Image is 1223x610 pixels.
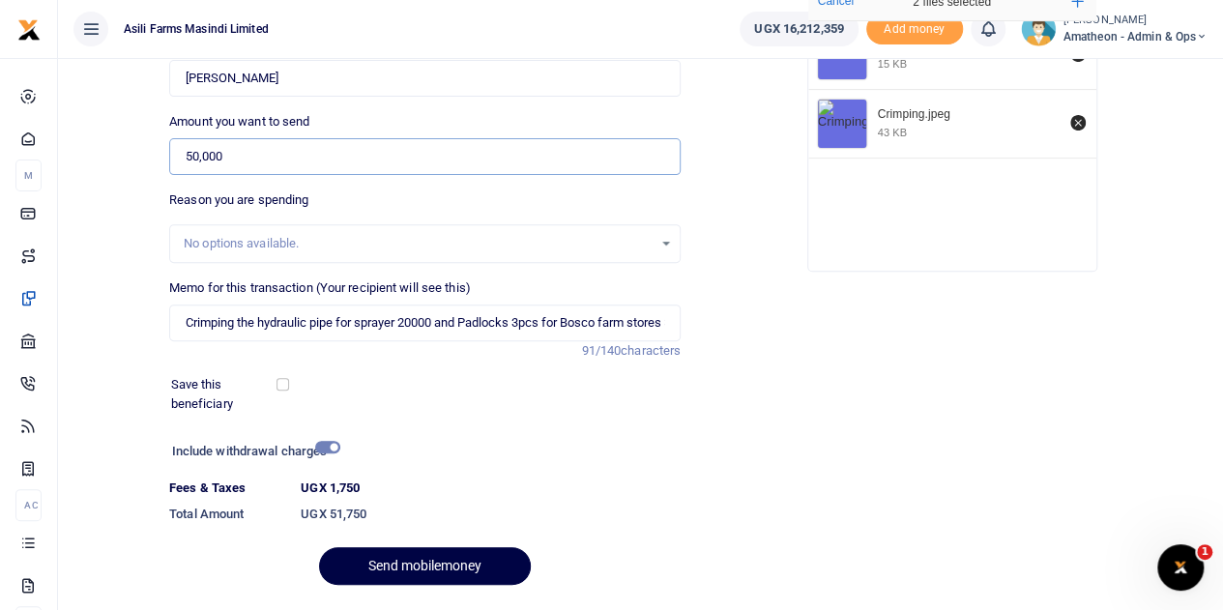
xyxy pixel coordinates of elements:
[171,375,280,413] label: Save this beneficiary
[301,507,681,522] h6: UGX 51,750
[319,547,531,585] button: Send mobilemoney
[866,14,963,45] li: Toup your wallet
[169,190,308,210] label: Reason you are spending
[169,305,681,341] input: Enter extra information
[1197,544,1212,560] span: 1
[866,14,963,45] span: Add money
[169,138,681,175] input: UGX
[740,12,858,46] a: UGX 16,212,359
[301,479,360,498] label: UGX 1,750
[116,20,277,38] span: Asili Farms Masindi Limited
[161,479,293,498] dt: Fees & Taxes
[878,57,907,71] div: 15 KB
[818,100,866,148] img: Crimping.jpeg
[184,234,653,253] div: No options available.
[169,112,309,131] label: Amount you want to send
[169,278,471,298] label: Memo for this transaction (Your recipient will see this)
[1063,28,1208,45] span: Amatheon - Admin & Ops
[15,160,42,191] li: M
[1063,13,1208,29] small: [PERSON_NAME]
[1157,544,1204,591] iframe: Intercom live chat
[754,19,843,39] span: UGX 16,212,359
[866,20,963,35] a: Add money
[169,60,681,97] input: Loading name...
[878,107,1060,123] div: Crimping.jpeg
[1021,12,1208,46] a: profile-user [PERSON_NAME] Amatheon - Admin & Ops
[17,18,41,42] img: logo-small
[172,444,332,459] h6: Include withdrawal charges
[878,126,907,139] div: 43 KB
[169,507,285,522] h6: Total Amount
[1021,12,1056,46] img: profile-user
[15,489,42,521] li: Ac
[1067,112,1089,133] button: Remove file
[732,12,865,46] li: Wallet ballance
[581,343,621,358] span: 91/140
[17,21,41,36] a: logo-small logo-large logo-large
[621,343,681,358] span: characters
